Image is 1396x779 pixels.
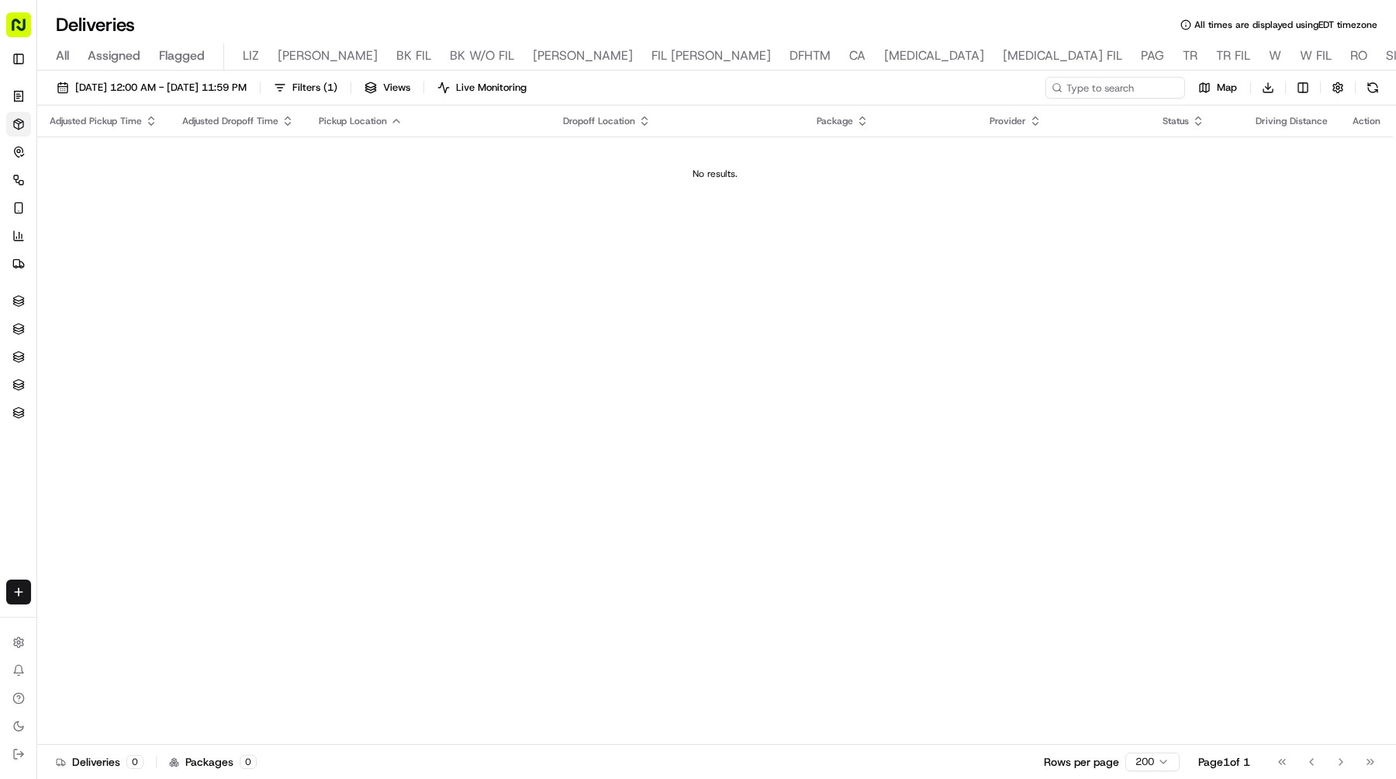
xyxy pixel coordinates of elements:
button: See all [240,199,282,217]
span: DFHTM [790,47,831,65]
input: Got a question? Start typing here... [40,100,279,116]
span: All [56,47,69,65]
span: [MEDICAL_DATA] FIL [1003,47,1122,65]
input: Type to search [1045,77,1185,99]
img: 1736555255976-a54dd68f-1ca7-489b-9aae-adbdc363a1c4 [16,148,43,176]
button: Views [358,77,417,99]
span: PAG [1141,47,1164,65]
span: BK FIL [396,47,431,65]
span: Provider [990,115,1026,127]
span: Package [817,115,853,127]
button: Refresh [1362,77,1384,99]
div: Deliveries [56,754,143,770]
span: BK W/O FIL [450,47,514,65]
span: [PERSON_NAME] [533,47,633,65]
span: W FIL [1300,47,1332,65]
div: 0 [126,755,143,769]
span: Driving Distance [1256,115,1328,127]
span: Adjusted Dropoff Time [182,115,278,127]
span: FIL [PERSON_NAME] [651,47,771,65]
div: Past conversations [16,202,104,214]
span: Map [1217,81,1237,95]
span: Views [383,81,410,95]
div: Action [1353,115,1380,127]
img: 1724597045416-56b7ee45-8013-43a0-a6f9-03cb97ddad50 [33,148,60,176]
div: We're available if you need us! [70,164,213,176]
span: Klarizel Pensader [48,241,128,253]
span: Knowledge Base [31,305,119,320]
img: 1736555255976-a54dd68f-1ca7-489b-9aae-adbdc363a1c4 [31,241,43,254]
button: Live Monitoring [430,77,534,99]
button: Map [1191,77,1244,99]
span: TR FIL [1216,47,1250,65]
p: Welcome 👋 [16,62,282,87]
span: Dropoff Location [563,115,635,127]
a: 📗Knowledge Base [9,299,125,327]
span: TR [1183,47,1197,65]
span: [DATE] 12:00 AM - [DATE] 11:59 PM [75,81,247,95]
a: Powered byPylon [109,342,188,355]
span: Assigned [88,47,140,65]
p: Rows per page [1044,754,1119,770]
span: Adjusted Pickup Time [50,115,142,127]
span: Status [1163,115,1189,127]
span: Pickup Location [319,115,387,127]
div: Page 1 of 1 [1198,754,1250,770]
span: All times are displayed using EDT timezone [1194,19,1377,31]
div: 📗 [16,306,28,319]
span: [MEDICAL_DATA] [884,47,984,65]
img: Klarizel Pensader [16,226,40,251]
span: [PERSON_NAME] [278,47,378,65]
div: 💻 [131,306,143,319]
span: • [131,241,136,253]
h1: Deliveries [56,12,135,37]
span: Live Monitoring [456,81,527,95]
div: Packages [169,754,257,770]
img: Nash [16,16,47,47]
span: Filters [292,81,337,95]
span: [DATE] [140,241,171,253]
span: W [1269,47,1281,65]
button: Start new chat [264,153,282,171]
span: ( 1 ) [323,81,337,95]
span: LIZ [243,47,259,65]
span: Pylon [154,343,188,355]
div: No results. [43,168,1387,180]
span: Flagged [159,47,205,65]
span: RO [1350,47,1367,65]
button: Filters(1) [267,77,344,99]
div: Start new chat [70,148,254,164]
span: CA [849,47,866,65]
div: 0 [240,755,257,769]
button: [DATE] 12:00 AM - [DATE] 11:59 PM [50,77,254,99]
a: 💻API Documentation [125,299,255,327]
span: API Documentation [147,305,249,320]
